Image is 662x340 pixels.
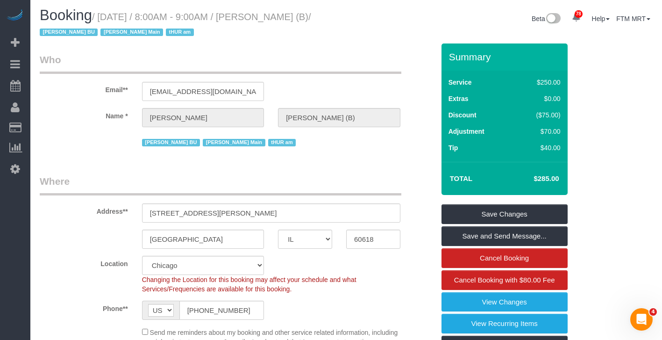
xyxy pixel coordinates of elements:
[100,29,163,36] span: [PERSON_NAME] Main
[346,230,400,249] input: Zip Code**
[567,7,585,28] a: 78
[448,127,484,136] label: Adjustment
[516,110,560,120] div: ($75.00)
[516,127,560,136] div: $70.00
[142,108,264,127] input: First Name**
[40,7,92,23] span: Booking
[616,15,650,22] a: FTM MRT
[449,51,563,62] h3: Summary
[649,308,657,316] span: 4
[441,248,568,268] a: Cancel Booking
[448,110,477,120] label: Discount
[40,12,311,38] span: /
[40,174,401,195] legend: Where
[203,139,265,146] span: [PERSON_NAME] Main
[40,53,401,74] legend: Who
[441,226,568,246] a: Save and Send Message...
[545,13,561,25] img: New interface
[575,10,583,18] span: 78
[142,276,356,293] span: Changing the Location for this booking may affect your schedule and what Services/Frequencies are...
[40,12,311,38] small: / [DATE] / 8:00AM - 9:00AM / [PERSON_NAME] (B)
[441,204,568,224] a: Save Changes
[441,270,568,290] a: Cancel Booking with $80.00 Fee
[532,15,561,22] a: Beta
[441,314,568,333] a: View Recurring Items
[448,78,472,87] label: Service
[592,15,610,22] a: Help
[516,94,560,103] div: $0.00
[142,139,200,146] span: [PERSON_NAME] BU
[6,9,24,22] img: Automaid Logo
[454,276,555,284] span: Cancel Booking with $80.00 Fee
[40,29,98,36] span: [PERSON_NAME] BU
[448,94,469,103] label: Extras
[516,143,560,152] div: $40.00
[441,292,568,312] a: View Changes
[278,108,400,127] input: Last Name*
[166,29,194,36] span: tHUR am
[630,308,653,331] iframe: Intercom live chat
[448,143,458,152] label: Tip
[505,175,559,183] h4: $285.00
[33,108,135,121] label: Name *
[268,139,296,146] span: tHUR am
[516,78,560,87] div: $250.00
[33,256,135,268] label: Location
[450,174,473,182] strong: Total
